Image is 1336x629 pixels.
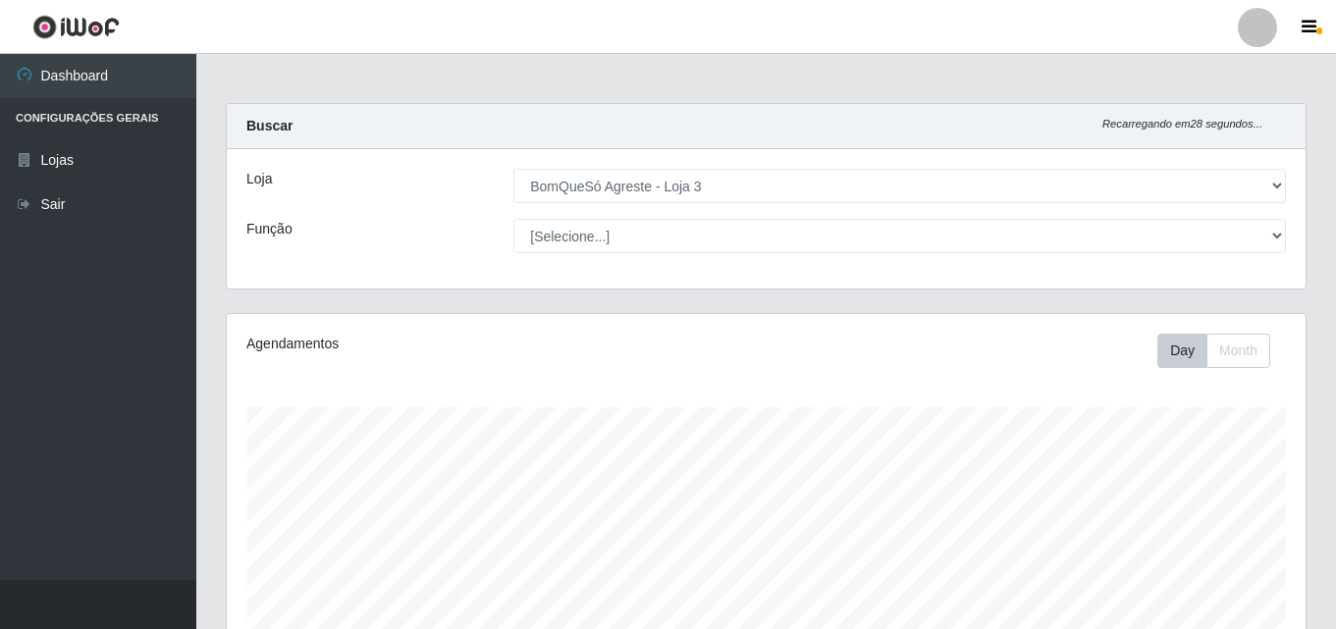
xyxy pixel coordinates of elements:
[246,169,272,189] label: Loja
[32,15,120,39] img: CoreUI Logo
[1157,334,1207,368] button: Day
[246,219,293,239] label: Função
[1102,118,1262,130] i: Recarregando em 28 segundos...
[1157,334,1286,368] div: Toolbar with button groups
[246,118,293,133] strong: Buscar
[1157,334,1270,368] div: First group
[1206,334,1270,368] button: Month
[246,334,663,354] div: Agendamentos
